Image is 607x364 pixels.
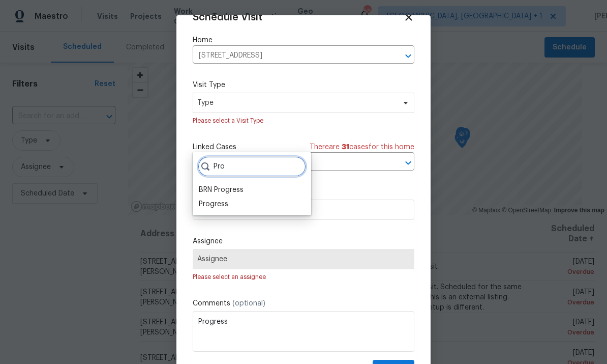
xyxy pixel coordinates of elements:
div: Progress [199,199,228,209]
span: There are case s for this home [310,142,414,152]
div: Please select an assignee [193,272,414,282]
div: Please select a Visit Type [193,116,414,126]
span: Linked Cases [193,142,236,152]
span: Type [197,98,395,108]
textarea: Progress [193,311,414,352]
span: Schedule Visit [193,12,262,22]
label: Assignee [193,236,414,246]
label: Visit Type [193,80,414,90]
button: Open [401,156,415,170]
span: (optional) [232,300,265,307]
span: Assignee [197,255,410,263]
label: Home [193,35,414,45]
span: Close [403,12,414,23]
input: Enter in an address [193,48,386,64]
div: BRN Progress [199,185,244,195]
label: Comments [193,298,414,309]
button: Open [401,49,415,63]
span: 31 [342,144,349,151]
